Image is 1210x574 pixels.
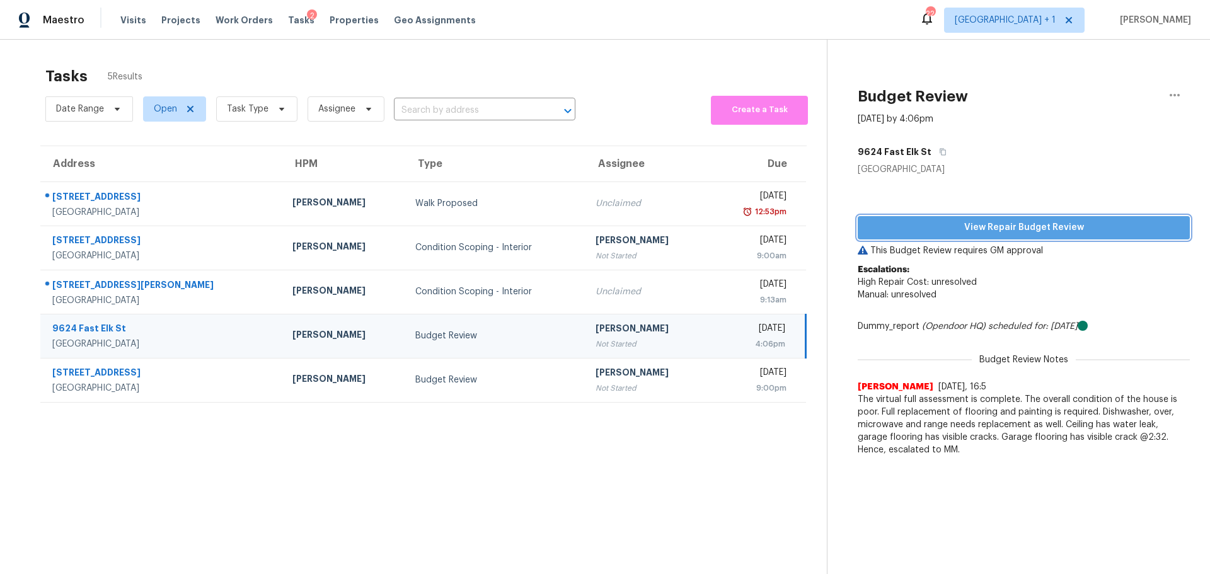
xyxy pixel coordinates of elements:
[227,103,268,115] span: Task Type
[926,8,935,20] div: 22
[52,322,272,338] div: 9624 Fast Elk St
[718,294,786,306] div: 9:13am
[292,372,395,388] div: [PERSON_NAME]
[318,103,355,115] span: Assignee
[718,322,785,338] div: [DATE]
[1115,14,1191,26] span: [PERSON_NAME]
[858,90,968,103] h2: Budget Review
[938,382,986,391] span: [DATE], 16:5
[742,205,752,218] img: Overdue Alarm Icon
[43,14,84,26] span: Maestro
[858,393,1190,456] span: The virtual full assessment is complete. The overall condition of the house is poor. Full replace...
[596,197,698,210] div: Unclaimed
[596,250,698,262] div: Not Started
[955,14,1056,26] span: [GEOGRAPHIC_DATA] + 1
[52,206,272,219] div: [GEOGRAPHIC_DATA]
[154,103,177,115] span: Open
[45,70,88,83] h2: Tasks
[415,241,575,254] div: Condition Scoping - Interior
[40,146,282,181] th: Address
[292,328,395,344] div: [PERSON_NAME]
[988,322,1078,331] i: scheduled for: [DATE]
[108,71,142,83] span: 5 Results
[394,101,540,120] input: Search by address
[858,244,1190,257] p: This Budget Review requires GM approval
[282,146,405,181] th: HPM
[216,14,273,26] span: Work Orders
[596,234,698,250] div: [PERSON_NAME]
[718,338,785,350] div: 4:06pm
[858,216,1190,239] button: View Repair Budget Review
[292,196,395,212] div: [PERSON_NAME]
[415,330,575,342] div: Budget Review
[585,146,708,181] th: Assignee
[858,278,977,287] span: High Repair Cost: unresolved
[52,278,272,294] div: [STREET_ADDRESS][PERSON_NAME]
[52,234,272,250] div: [STREET_ADDRESS]
[596,382,698,394] div: Not Started
[972,353,1076,366] span: Budget Review Notes
[858,290,936,299] span: Manual: unresolved
[858,113,933,125] div: [DATE] by 4:06pm
[718,250,786,262] div: 9:00am
[596,338,698,350] div: Not Started
[596,285,698,298] div: Unclaimed
[717,103,802,117] span: Create a Task
[708,146,805,181] th: Due
[718,190,786,205] div: [DATE]
[52,190,272,206] div: [STREET_ADDRESS]
[718,278,786,294] div: [DATE]
[596,322,698,338] div: [PERSON_NAME]
[405,146,585,181] th: Type
[52,338,272,350] div: [GEOGRAPHIC_DATA]
[718,366,786,382] div: [DATE]
[307,9,317,22] div: 2
[868,220,1180,236] span: View Repair Budget Review
[52,294,272,307] div: [GEOGRAPHIC_DATA]
[858,381,933,393] span: [PERSON_NAME]
[858,320,1190,333] div: Dummy_report
[752,205,786,218] div: 12:53pm
[288,16,314,25] span: Tasks
[931,141,948,163] button: Copy Address
[330,14,379,26] span: Properties
[52,250,272,262] div: [GEOGRAPHIC_DATA]
[858,265,909,274] b: Escalations:
[858,163,1190,176] div: [GEOGRAPHIC_DATA]
[922,322,986,331] i: (Opendoor HQ)
[415,197,575,210] div: Walk Proposed
[718,382,786,394] div: 9:00pm
[415,374,575,386] div: Budget Review
[52,366,272,382] div: [STREET_ADDRESS]
[56,103,104,115] span: Date Range
[415,285,575,298] div: Condition Scoping - Interior
[120,14,146,26] span: Visits
[711,96,808,125] button: Create a Task
[292,284,395,300] div: [PERSON_NAME]
[292,240,395,256] div: [PERSON_NAME]
[858,146,931,158] h5: 9624 Fast Elk St
[559,102,577,120] button: Open
[394,14,476,26] span: Geo Assignments
[596,366,698,382] div: [PERSON_NAME]
[161,14,200,26] span: Projects
[718,234,786,250] div: [DATE]
[52,382,272,394] div: [GEOGRAPHIC_DATA]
